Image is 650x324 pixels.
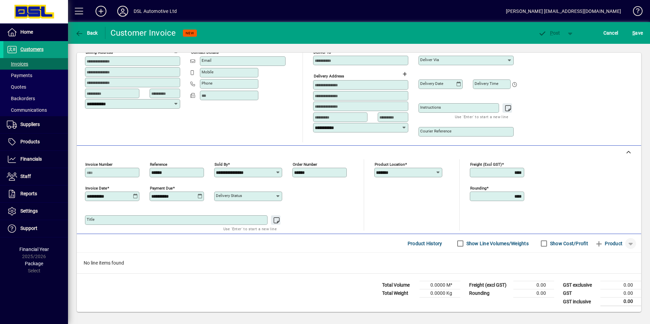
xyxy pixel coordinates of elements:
[420,81,443,86] mat-label: Delivery date
[375,162,405,167] mat-label: Product location
[3,104,68,116] a: Communications
[20,47,44,52] span: Customers
[600,298,641,306] td: 0.00
[3,81,68,93] a: Quotes
[7,96,35,101] span: Backorders
[379,289,420,298] td: Total Weight
[202,70,213,74] mat-label: Mobile
[3,203,68,220] a: Settings
[632,28,643,38] span: ave
[3,116,68,133] a: Suppliers
[134,6,177,17] div: DSL Automotive Ltd
[3,70,68,81] a: Payments
[202,58,211,63] mat-label: Email
[595,238,622,249] span: Product
[85,162,113,167] mat-label: Invoice number
[506,6,621,17] div: [PERSON_NAME] [EMAIL_ADDRESS][DOMAIN_NAME]
[628,1,642,23] a: Knowledge Base
[171,45,182,56] button: Copy to Delivery address
[513,289,554,298] td: 0.00
[470,186,486,191] mat-label: Rounding
[3,151,68,168] a: Financials
[405,237,445,250] button: Product History
[560,289,600,298] td: GST
[513,281,554,289] td: 0.00
[379,281,420,289] td: Total Volume
[87,217,95,222] mat-label: Title
[68,27,105,39] app-page-header-button: Back
[420,289,460,298] td: 0.0000 Kg
[20,208,38,214] span: Settings
[3,58,68,70] a: Invoices
[420,57,439,62] mat-label: Deliver via
[223,225,277,233] mat-hint: Use 'Enter' to start a new line
[90,5,112,17] button: Add
[631,27,645,39] button: Save
[3,185,68,202] a: Reports
[186,31,194,35] span: NEW
[632,30,635,36] span: S
[560,281,600,289] td: GST exclusive
[7,84,26,90] span: Quotes
[25,261,43,266] span: Package
[420,281,460,289] td: 0.0000 M³
[3,220,68,237] a: Support
[75,30,98,36] span: Back
[293,162,317,167] mat-label: Order number
[600,289,641,298] td: 0.00
[110,28,176,38] div: Customer Invoice
[455,113,508,121] mat-hint: Use 'Enter' to start a new line
[466,289,513,298] td: Rounding
[7,73,32,78] span: Payments
[77,253,641,273] div: No line items found
[20,139,40,144] span: Products
[112,5,134,17] button: Profile
[7,61,28,67] span: Invoices
[603,28,618,38] span: Cancel
[19,247,49,252] span: Financial Year
[20,191,37,196] span: Reports
[3,24,68,41] a: Home
[602,27,620,39] button: Cancel
[475,81,498,86] mat-label: Delivery time
[420,129,451,133] mat-label: Courier Reference
[20,29,33,35] span: Home
[3,168,68,185] a: Staff
[470,162,502,167] mat-label: Freight (excl GST)
[592,237,626,250] button: Product
[85,186,107,191] mat-label: Invoice date
[202,81,212,86] mat-label: Phone
[466,281,513,289] td: Freight (excl GST)
[538,30,560,36] span: ost
[550,30,553,36] span: P
[215,162,228,167] mat-label: Sold by
[420,105,441,110] mat-label: Instructions
[20,122,40,127] span: Suppliers
[465,240,529,247] label: Show Line Volumes/Weights
[399,69,410,79] button: Choose address
[3,93,68,104] a: Backorders
[20,226,37,231] span: Support
[549,240,588,247] label: Show Cost/Profit
[600,281,641,289] td: 0.00
[3,133,68,150] a: Products
[150,162,167,167] mat-label: Reference
[408,238,442,249] span: Product History
[150,186,173,191] mat-label: Payment due
[20,156,42,162] span: Financials
[73,27,100,39] button: Back
[560,298,600,306] td: GST inclusive
[7,107,47,113] span: Communications
[216,193,242,198] mat-label: Delivery status
[20,174,31,179] span: Staff
[535,27,564,39] button: Post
